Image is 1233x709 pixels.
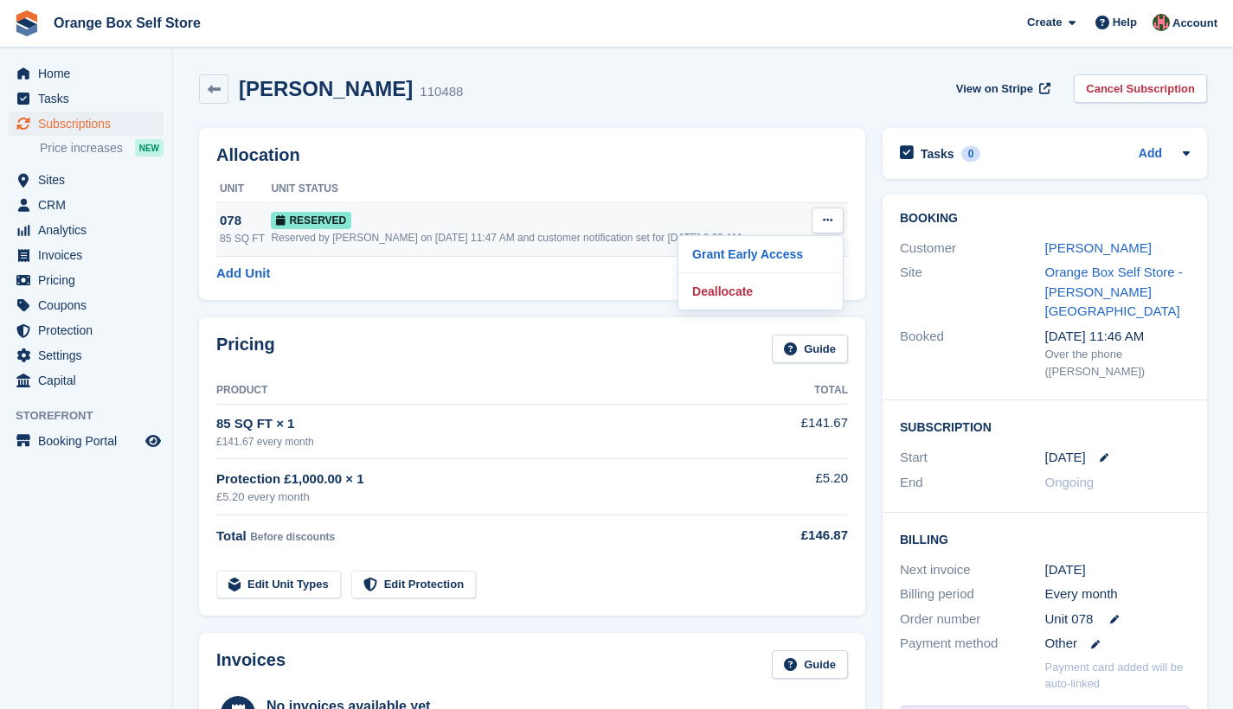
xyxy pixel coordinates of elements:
span: Create [1027,14,1062,31]
div: Start [900,448,1045,468]
a: menu [9,168,164,192]
time: 2025-10-01 00:00:00 UTC [1045,448,1086,468]
span: Coupons [38,293,142,317]
div: £141.67 every month [216,434,751,450]
div: Customer [900,239,1045,259]
a: Guide [772,650,848,679]
a: Add Unit [216,264,270,284]
a: Add [1139,144,1162,164]
span: Storefront [16,407,172,425]
div: 0 [961,146,981,162]
div: £146.87 [751,526,848,546]
a: Edit Unit Types [216,571,341,599]
div: [DATE] 11:46 AM [1045,327,1191,347]
div: Order number [900,610,1045,629]
a: Orange Box Self Store [47,9,208,37]
h2: Invoices [216,650,286,679]
div: 110488 [420,82,463,102]
div: Protection £1,000.00 × 1 [216,469,751,489]
th: Unit Status [271,176,806,203]
a: menu [9,368,164,393]
a: menu [9,243,164,267]
th: Unit [216,176,271,203]
a: menu [9,318,164,342]
td: £141.67 [751,404,848,458]
h2: Pricing [216,335,275,363]
span: Home [38,61,142,86]
div: 078 [220,211,271,231]
span: Reserved [271,212,351,229]
a: [PERSON_NAME] [1045,240,1152,255]
h2: Allocation [216,145,848,165]
span: Help [1113,14,1137,31]
span: Invoices [38,243,142,267]
h2: Subscription [900,418,1190,435]
span: Protection [38,318,142,342]
div: Billing period [900,584,1045,604]
span: Booking Portal [38,429,142,453]
span: View on Stripe [956,80,1033,98]
div: 85 SQ FT [220,231,271,246]
span: Analytics [38,218,142,242]
span: Unit 078 [1045,610,1094,629]
div: Booked [900,327,1045,380]
h2: Booking [900,212,1190,226]
td: £5.20 [751,459,848,515]
div: End [900,473,1045,493]
a: menu [9,293,164,317]
a: Grant Early Access [685,243,836,265]
a: Deallocate [685,280,836,303]
a: menu [9,112,164,136]
span: Subscriptions [38,112,142,136]
a: menu [9,343,164,367]
span: Account [1172,15,1217,32]
div: Next invoice [900,560,1045,580]
a: menu [9,61,164,86]
th: Product [216,377,751,405]
span: Ongoing [1045,475,1095,489]
a: menu [9,268,164,292]
a: menu [9,429,164,453]
div: NEW [135,139,164,156]
a: Preview store [143,431,164,451]
div: 85 SQ FT × 1 [216,414,751,434]
h2: Billing [900,530,1190,547]
h2: [PERSON_NAME] [239,77,413,100]
span: Sites [38,168,142,192]
a: menu [9,218,164,242]
a: Orange Box Self Store - [PERSON_NAME][GEOGRAPHIC_DATA] [1045,265,1183,318]
a: Guide [772,335,848,363]
div: £5.20 every month [216,489,751,506]
a: menu [9,193,164,217]
div: Reserved by [PERSON_NAME] on [DATE] 11:47 AM and customer notification set for [DATE] 6:00 AM. [271,230,806,246]
div: Payment method [900,634,1045,654]
div: Every month [1045,584,1191,604]
div: Other [1045,634,1191,654]
span: Total [216,528,247,543]
div: Over the phone ([PERSON_NAME]) [1045,346,1191,380]
span: Capital [38,368,142,393]
a: Cancel Subscription [1074,74,1207,103]
div: Site [900,263,1045,322]
a: menu [9,86,164,111]
th: Total [751,377,848,405]
span: Settings [38,343,142,367]
h2: Tasks [921,146,954,162]
a: Price increases NEW [40,138,164,157]
span: Price increases [40,140,123,156]
p: Payment card added will be auto-linked [1045,659,1191,693]
span: CRM [38,193,142,217]
span: Tasks [38,86,142,111]
span: Before discounts [250,531,335,543]
div: [DATE] [1045,560,1191,580]
a: View on Stripe [949,74,1054,103]
img: David Clark [1153,14,1170,31]
span: Pricing [38,268,142,292]
a: Edit Protection [351,571,476,599]
img: stora-icon-8386f47178a22dfd0bd8f6a31ec36ba5ce8667c1dd55bd0f319d3a0aa187defe.svg [14,10,40,36]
